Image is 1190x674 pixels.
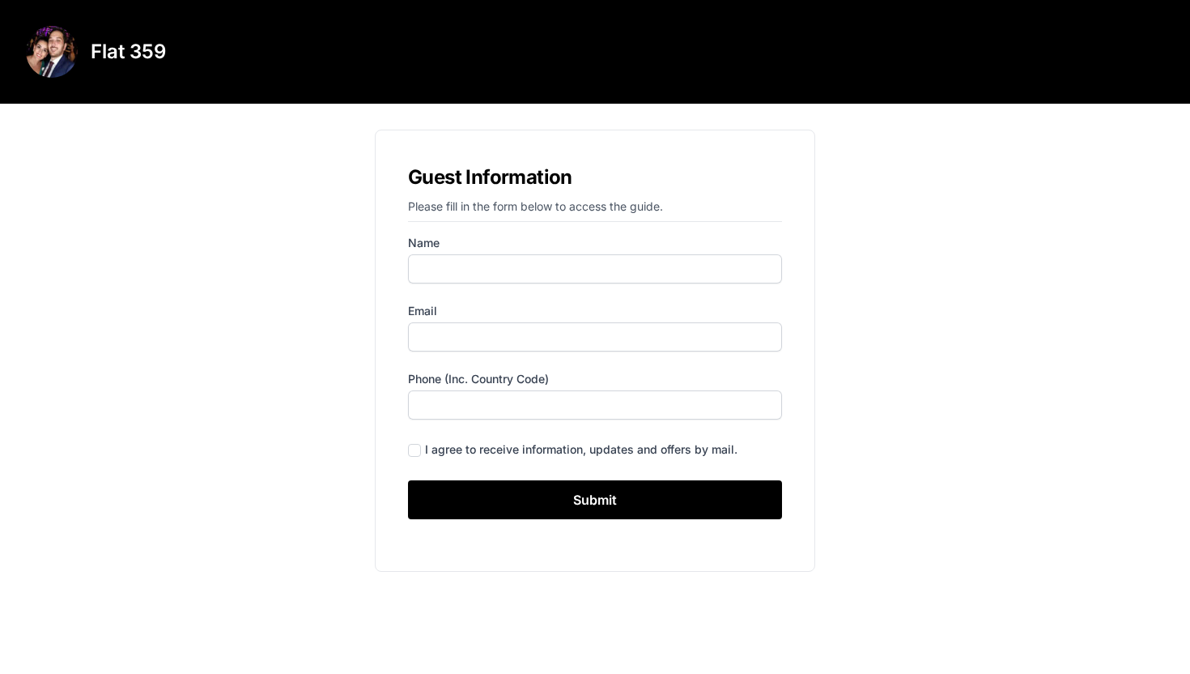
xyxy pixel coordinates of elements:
label: Name [408,235,782,251]
label: Email [408,303,782,319]
div: I agree to receive information, updates and offers by mail. [425,442,737,458]
h3: Flat 359 [91,39,166,65]
a: Flat 359 [26,26,166,78]
h1: Guest Information [408,163,782,192]
p: Please fill in the form below to access the guide. [408,198,782,222]
label: Phone (inc. country code) [408,371,782,387]
img: eqcwwvwsayrfpbuxhp2k6xr4xbnm [26,26,78,78]
input: Submit [408,480,782,519]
